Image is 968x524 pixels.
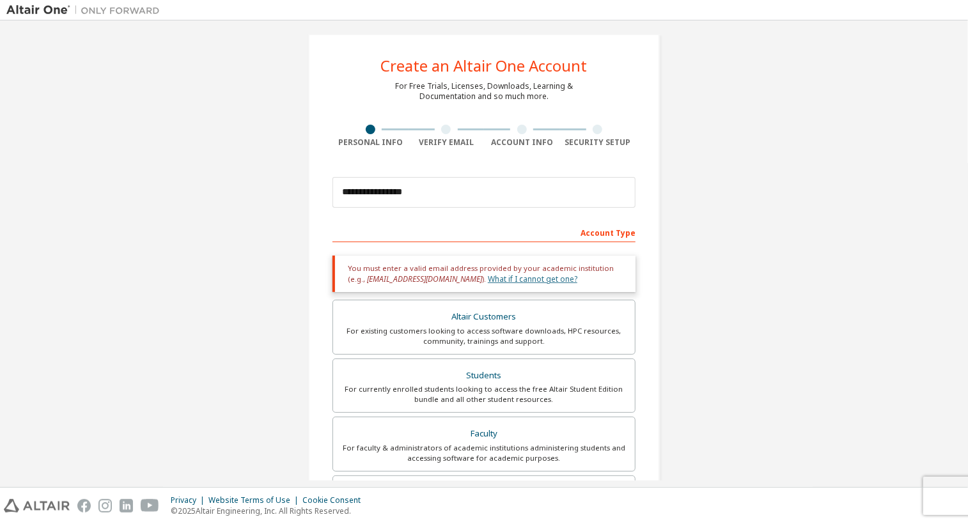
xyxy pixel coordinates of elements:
div: Faculty [341,425,627,443]
img: Altair One [6,4,166,17]
a: What if I cannot get one? [488,274,577,284]
img: linkedin.svg [120,499,133,512]
img: youtube.svg [141,499,159,512]
div: For Free Trials, Licenses, Downloads, Learning & Documentation and so much more. [395,81,573,102]
div: Personal Info [332,137,409,148]
div: For currently enrolled students looking to access the free Altair Student Edition bundle and all ... [341,384,627,405]
span: [EMAIL_ADDRESS][DOMAIN_NAME] [367,274,482,284]
p: © 2025 Altair Engineering, Inc. All Rights Reserved. [171,505,368,516]
div: Privacy [171,495,208,505]
div: You must enter a valid email address provided by your academic institution (e.g., ). [332,256,636,292]
div: Website Terms of Use [208,495,302,505]
div: Account Type [332,222,636,242]
div: Cookie Consent [302,495,368,505]
div: Altair Customers [341,308,627,326]
div: Account Info [484,137,560,148]
div: For existing customers looking to access software downloads, HPC resources, community, trainings ... [341,326,627,346]
img: altair_logo.svg [4,499,70,512]
div: Security Setup [560,137,636,148]
div: Students [341,367,627,385]
img: instagram.svg [98,499,112,512]
div: Verify Email [409,137,485,148]
img: facebook.svg [77,499,91,512]
div: For faculty & administrators of academic institutions administering students and accessing softwa... [341,443,627,463]
div: Create an Altair One Account [381,58,588,73]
